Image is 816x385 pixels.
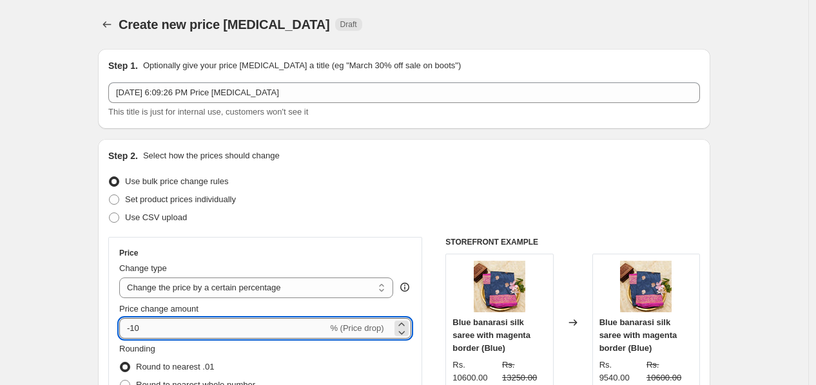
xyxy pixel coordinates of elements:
p: Optionally give your price [MEDICAL_DATA] a title (eg "March 30% off sale on boots") [143,59,461,72]
span: Create new price [MEDICAL_DATA] [119,17,330,32]
h2: Step 2. [108,149,138,162]
input: -15 [119,318,327,339]
h2: Step 1. [108,59,138,72]
span: Rs. 9540.00 [599,360,630,382]
span: Set product prices individually [125,194,236,204]
button: Price change jobs [98,15,116,33]
span: Blue banarasi silk saree with magenta border (Blue) [599,317,677,353]
span: Use CSV upload [125,212,187,222]
h3: Price [119,248,138,258]
span: Change type [119,263,167,273]
div: help [398,281,411,294]
p: Select how the prices should change [143,149,280,162]
span: Rs. 10600.00 [646,360,681,382]
span: Price change amount [119,304,199,314]
span: Use bulk price change rules [125,176,228,186]
img: SD3257_1_80x.webp [474,261,525,312]
span: Round to nearest .01 [136,362,214,371]
span: This title is just for internal use, customers won't see it [108,107,308,117]
h6: STOREFRONT EXAMPLE [445,237,700,247]
span: Draft [340,19,357,30]
span: Blue banarasi silk saree with magenta border (Blue) [452,317,530,353]
span: Rs. 13250.00 [502,360,537,382]
span: % (Price drop) [330,323,384,333]
span: Rs. 10600.00 [452,360,487,382]
img: SD3257_1_80x.webp [620,261,672,312]
input: 30% off holiday sale [108,82,700,103]
span: Rounding [119,344,155,353]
